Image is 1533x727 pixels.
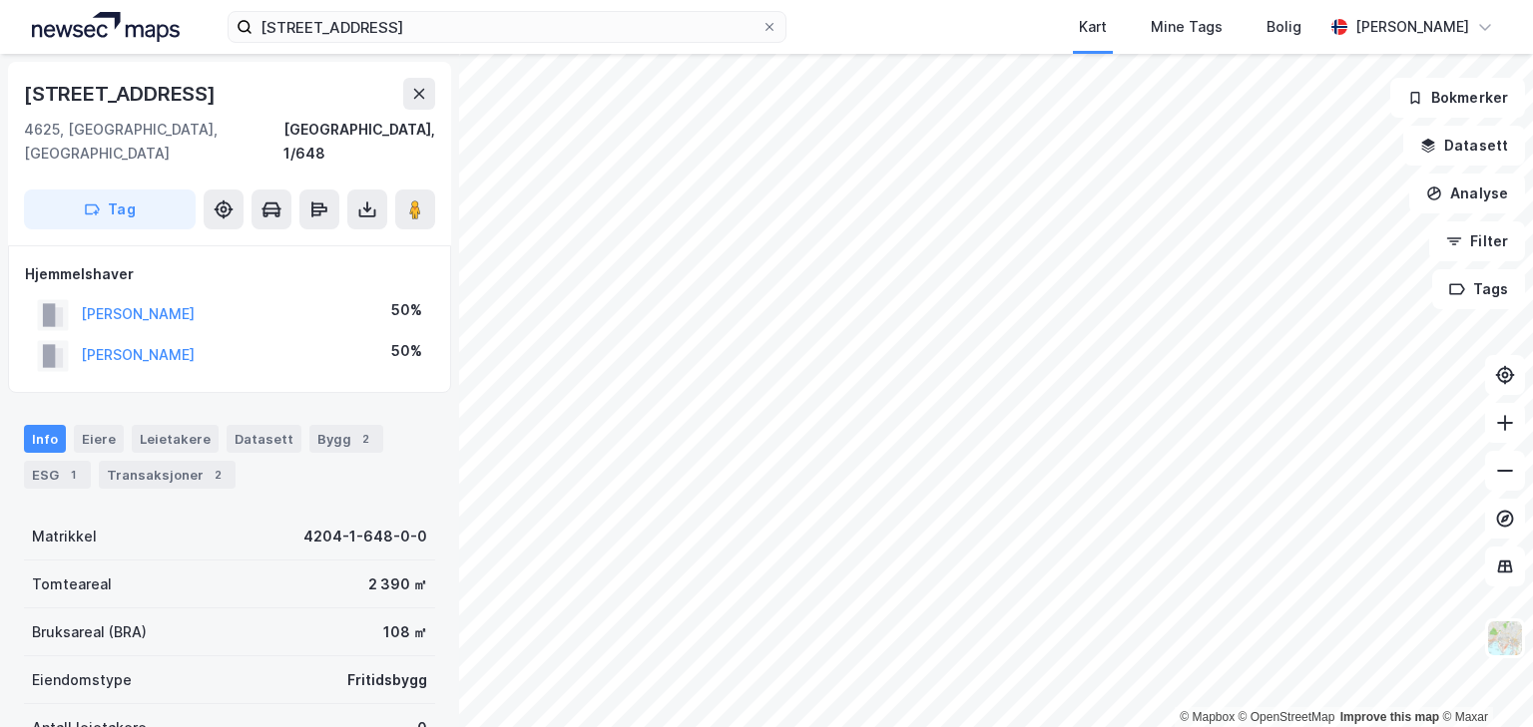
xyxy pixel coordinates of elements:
div: Datasett [227,425,301,453]
a: Mapbox [1180,710,1235,724]
div: ESG [24,461,91,489]
div: 108 ㎡ [383,620,427,644]
div: 2 [208,465,228,485]
button: Datasett [1403,126,1525,166]
a: OpenStreetMap [1239,710,1335,724]
div: [STREET_ADDRESS] [24,78,220,110]
div: 2 390 ㎡ [368,572,427,596]
div: 50% [391,298,422,322]
div: [PERSON_NAME] [1355,15,1469,39]
div: Bygg [309,425,383,453]
div: Info [24,425,66,453]
div: Bruksareal (BRA) [32,620,147,644]
iframe: Chat Widget [1433,631,1533,727]
div: Matrikkel [32,525,97,548]
div: [GEOGRAPHIC_DATA], 1/648 [283,118,435,166]
div: 4625, [GEOGRAPHIC_DATA], [GEOGRAPHIC_DATA] [24,118,283,166]
button: Tag [24,189,196,229]
div: Kart [1079,15,1107,39]
a: Improve this map [1340,710,1439,724]
button: Filter [1429,221,1525,261]
div: Leietakere [132,425,219,453]
div: 1 [63,465,83,485]
div: Hjemmelshaver [25,262,434,286]
div: 50% [391,339,422,363]
div: Tomteareal [32,572,112,596]
img: logo.a4113a55bc3d86da70a041830d287a7e.svg [32,12,180,42]
input: Søk på adresse, matrikkel, gårdeiere, leietakere eller personer [253,12,762,42]
button: Tags [1432,269,1525,309]
div: 4204-1-648-0-0 [303,525,427,548]
div: Eiere [74,425,124,453]
img: Z [1486,619,1524,657]
div: Bolig [1267,15,1301,39]
div: Kontrollprogram for chat [1433,631,1533,727]
button: Bokmerker [1390,78,1525,118]
div: Eiendomstype [32,668,132,692]
div: Mine Tags [1151,15,1223,39]
div: Transaksjoner [99,461,236,489]
button: Analyse [1409,174,1525,213]
div: 2 [355,429,375,449]
div: Fritidsbygg [347,668,427,692]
